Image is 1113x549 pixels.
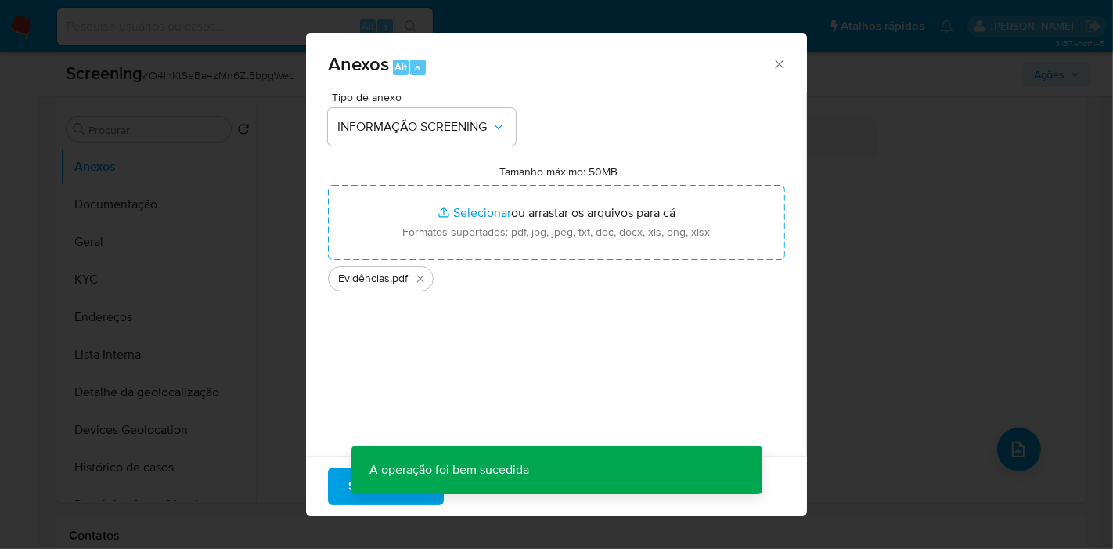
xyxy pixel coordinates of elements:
[394,60,407,74] span: Alt
[415,60,420,74] span: a
[500,164,618,179] label: Tamanho máximo: 50MB
[390,271,408,287] span: .pdf
[470,469,521,504] span: Cancelar
[337,119,491,135] span: INFORMAÇÃO SCREENING
[348,469,423,504] span: Subir arquivo
[338,271,390,287] span: Evidências
[772,56,786,70] button: Fechar
[351,446,549,494] p: A operação foi bem sucedida
[332,92,520,103] span: Tipo de anexo
[328,468,444,505] button: Subir arquivo
[328,108,516,146] button: INFORMAÇÃO SCREENING
[328,50,389,78] span: Anexos
[328,260,785,291] ul: Arquivos selecionados
[411,269,430,288] button: Excluir Evidências.pdf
